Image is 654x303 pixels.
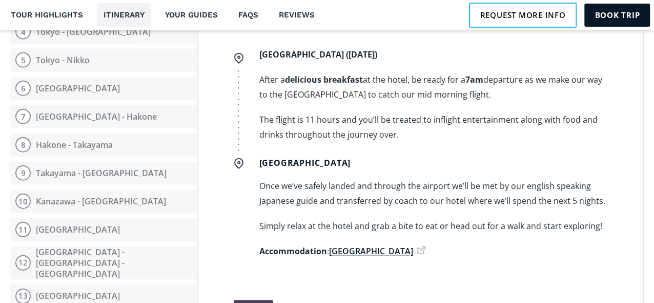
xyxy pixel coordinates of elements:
[259,49,377,61] strong: [GEOGRAPHIC_DATA] ([DATE])
[36,247,192,279] div: [GEOGRAPHIC_DATA] - [GEOGRAPHIC_DATA] - [GEOGRAPHIC_DATA]
[259,246,327,257] strong: Accommodation
[272,3,321,27] a: Reviews
[584,4,650,26] a: Book trip
[259,73,608,103] p: After a at the hotel, be ready for a departure as we make our way to the [GEOGRAPHIC_DATA] to cat...
[10,105,197,128] button: 7[GEOGRAPHIC_DATA] - Hakone
[10,190,197,213] button: 10Kanazawa - [GEOGRAPHIC_DATA]
[10,247,197,279] button: 12[GEOGRAPHIC_DATA] - [GEOGRAPHIC_DATA] - [GEOGRAPHIC_DATA]
[10,49,197,72] button: 5Tokyo - Nikko
[465,74,483,86] strong: 7am
[36,55,90,66] div: Tokyo - Nikko
[4,3,89,27] a: Tour highlights
[158,3,224,27] a: Your guides
[329,246,425,257] a: [GEOGRAPHIC_DATA]
[36,291,120,301] div: [GEOGRAPHIC_DATA]
[15,194,31,209] div: 10
[15,81,31,96] div: 6
[10,134,197,157] button: 8Hakone - Takayama
[36,27,151,37] div: Tokyo - [GEOGRAPHIC_DATA]
[285,74,363,86] strong: delicious breakfast
[36,111,157,122] div: [GEOGRAPHIC_DATA] - Hakone
[15,222,31,237] div: 11
[259,158,608,169] h5: [GEOGRAPHIC_DATA]
[15,165,31,181] div: 9
[15,255,31,271] div: 12
[259,179,608,209] p: Once we’ve safely landed and through the airport we’ll be met by our english speaking Japanese gu...
[36,224,120,235] div: [GEOGRAPHIC_DATA]
[259,113,608,143] p: The flight is 11 hours and you’ll be treated to inflight entertainment along with food and drinks...
[36,196,166,207] div: Kanazawa - [GEOGRAPHIC_DATA]
[36,140,113,150] div: Hakone - Takayama
[97,3,151,27] a: Itinerary
[10,162,197,185] button: 9Takayama - [GEOGRAPHIC_DATA]
[15,109,31,124] div: 7
[259,219,608,234] p: Simply relax at the hotel and grab a bite to eat or head out for a walk and start exploring!
[232,3,264,27] a: FAQs
[36,168,167,179] div: Takayama - [GEOGRAPHIC_DATA]
[15,137,31,153] div: 8
[10,77,197,100] button: 6[GEOGRAPHIC_DATA]
[15,24,31,40] div: 4
[15,52,31,68] div: 5
[36,83,120,94] div: [GEOGRAPHIC_DATA]
[469,3,577,27] a: Request more info
[10,21,197,44] button: 4Tokyo - [GEOGRAPHIC_DATA]
[259,244,608,259] p: :
[10,218,197,241] button: 11[GEOGRAPHIC_DATA]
